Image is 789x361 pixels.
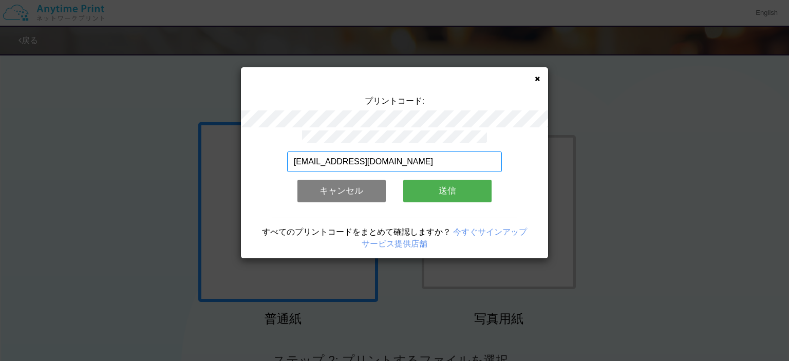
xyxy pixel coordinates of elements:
[262,227,451,236] span: すべてのプリントコードをまとめて確認しますか？
[453,227,527,236] a: 今すぐサインアップ
[403,180,492,202] button: 送信
[362,239,427,248] a: サービス提供店舗
[287,151,502,172] input: メールアドレス
[297,180,386,202] button: キャンセル
[365,97,424,105] span: プリントコード:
